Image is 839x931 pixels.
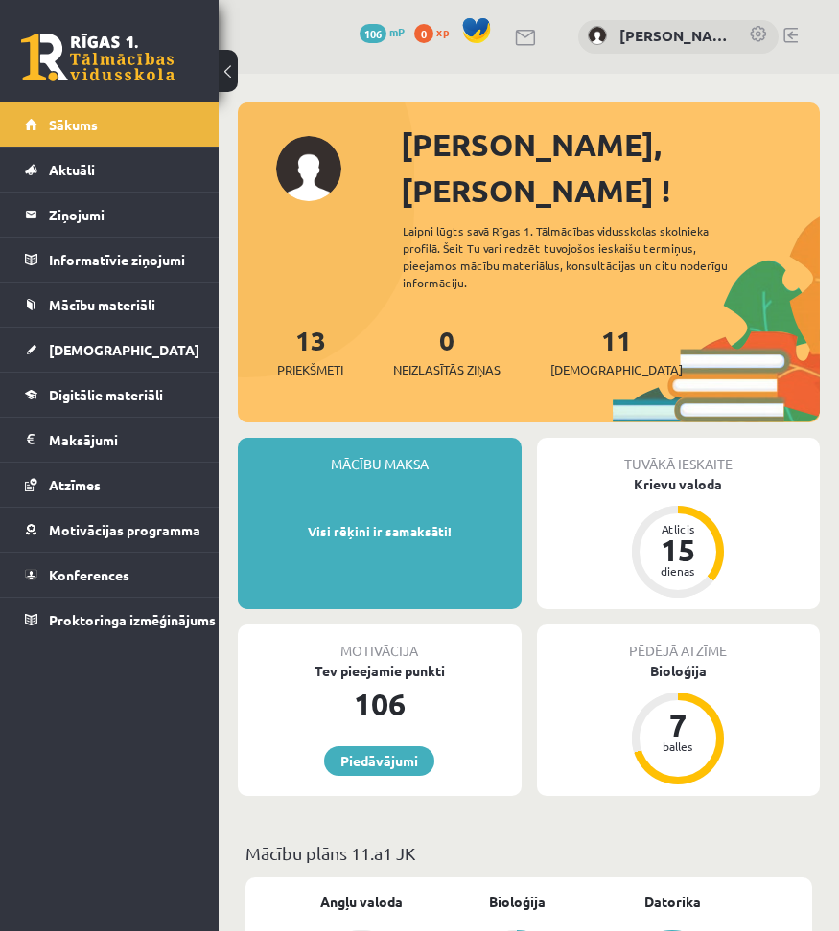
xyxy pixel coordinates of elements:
[49,418,195,462] legend: Maksājumi
[25,373,195,417] a: Digitālie materiāli
[649,565,707,577] div: dienas
[414,24,458,39] a: 0 xp
[537,474,821,601] a: Krievu valoda Atlicis 15 dienas
[49,386,163,403] span: Digitālie materiāli
[49,193,195,237] legend: Ziņojumi
[49,238,195,282] legend: Informatīvie ziņojumi
[25,418,195,462] a: Maksājumi
[238,624,522,661] div: Motivācija
[537,661,821,681] div: Bioloģija
[389,24,405,39] span: mP
[277,323,343,379] a: 13Priekšmeti
[49,476,101,493] span: Atzīmes
[403,222,752,291] div: Laipni lūgts savā Rīgas 1. Tālmācības vidusskolas skolnieka profilā. Šeit Tu vari redzēt tuvojošo...
[238,438,522,474] div: Mācību maksa
[25,238,195,282] a: Informatīvie ziņojumi
[436,24,449,39] span: xp
[393,323,501,379] a: 0Neizlasītās ziņas
[49,566,129,583] span: Konferences
[320,892,403,912] a: Angļu valoda
[537,661,821,787] a: Bioloģija 7 balles
[25,598,195,642] a: Proktoringa izmēģinājums
[550,323,683,379] a: 11[DEMOGRAPHIC_DATA]
[25,508,195,552] a: Motivācijas programma
[25,148,195,192] a: Aktuāli
[25,553,195,597] a: Konferences
[649,740,707,752] div: balles
[25,102,195,147] a: Sākums
[588,26,607,45] img: Kate Buliņa
[550,360,683,379] span: [DEMOGRAPHIC_DATA]
[324,746,434,776] a: Piedāvājumi
[644,892,701,912] a: Datorika
[489,892,546,912] a: Bioloģija
[649,534,707,565] div: 15
[393,360,501,379] span: Neizlasītās ziņas
[245,840,812,866] p: Mācību plāns 11.a1 JK
[238,661,522,681] div: Tev pieejamie punkti
[537,474,821,494] div: Krievu valoda
[537,624,821,661] div: Pēdējā atzīme
[49,161,95,178] span: Aktuāli
[401,122,820,214] div: [PERSON_NAME], [PERSON_NAME] !
[49,521,200,538] span: Motivācijas programma
[25,283,195,327] a: Mācību materiāli
[49,116,98,133] span: Sākums
[247,522,512,541] p: Visi rēķini ir samaksāti!
[649,523,707,534] div: Atlicis
[619,25,730,47] a: [PERSON_NAME]
[649,710,707,740] div: 7
[49,341,199,358] span: [DEMOGRAPHIC_DATA]
[21,34,175,81] a: Rīgas 1. Tālmācības vidusskola
[25,328,195,372] a: [DEMOGRAPHIC_DATA]
[25,193,195,237] a: Ziņojumi
[360,24,405,39] a: 106 mP
[25,463,195,507] a: Atzīmes
[238,681,522,727] div: 106
[414,24,433,43] span: 0
[360,24,386,43] span: 106
[537,438,821,474] div: Tuvākā ieskaite
[49,611,216,628] span: Proktoringa izmēģinājums
[277,360,343,379] span: Priekšmeti
[49,296,155,313] span: Mācību materiāli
